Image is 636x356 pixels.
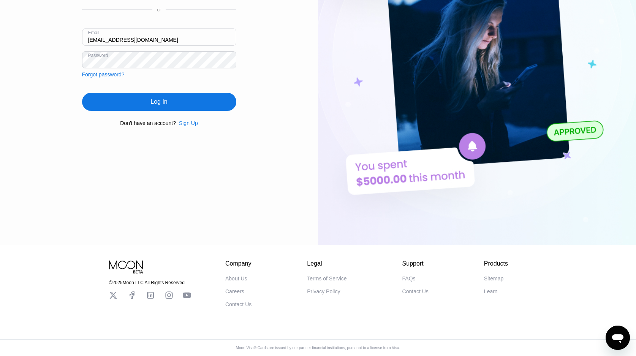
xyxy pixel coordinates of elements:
[307,288,340,294] div: Privacy Policy
[179,120,198,126] div: Sign Up
[307,275,346,282] div: Terms of Service
[157,7,161,13] div: or
[402,275,416,282] div: FAQs
[88,53,108,58] div: Password
[484,288,498,294] div: Learn
[484,275,503,282] div: Sitemap
[82,71,125,78] div: Forgot password?
[307,260,346,267] div: Legal
[120,120,176,126] div: Don't have an account?
[402,288,429,294] div: Contact Us
[109,280,191,285] div: © 2025 Moon LLC All Rights Reserved
[225,260,252,267] div: Company
[176,120,198,126] div: Sign Up
[230,346,407,350] div: Moon Visa® Cards are issued by our partner financial institutions, pursuant to a license from Visa.
[88,30,100,35] div: Email
[225,275,247,282] div: About Us
[225,301,252,307] div: Contact Us
[225,288,244,294] div: Careers
[606,326,630,350] iframe: Az üzenetküldési ablak megnyitására szolgáló gomb
[82,93,236,111] div: Log In
[402,260,429,267] div: Support
[484,260,508,267] div: Products
[150,98,167,106] div: Log In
